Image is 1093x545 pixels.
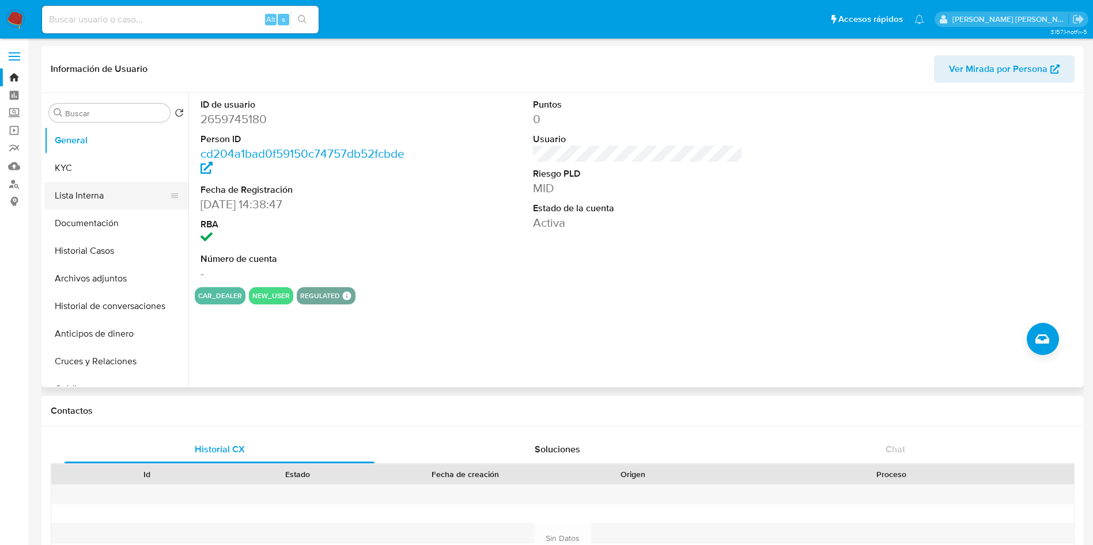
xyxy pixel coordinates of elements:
dt: RBA [201,218,411,231]
dt: Número de cuenta [201,253,411,265]
dd: - [201,265,411,281]
dt: ID de usuario [201,98,411,111]
h1: Información de Usuario [51,63,148,75]
button: new_user [252,294,290,298]
dd: MID [533,180,743,196]
input: Buscar usuario o caso... [42,12,319,27]
div: Origen [566,468,701,480]
button: Volver al orden por defecto [175,108,184,121]
a: Notificaciones [914,14,924,24]
dd: 0 [533,111,743,127]
p: david.marinmartinez@mercadolibre.com.co [952,14,1069,25]
dd: 2659745180 [201,111,411,127]
dd: Activa [533,215,743,231]
dd: [DATE] 14:38:47 [201,196,411,212]
a: cd204a1bad0f59150c74757db52fcbde [201,145,404,178]
span: Historial CX [195,443,245,456]
span: Ver Mirada por Persona [949,55,1047,83]
h1: Contactos [51,405,1075,417]
button: Ver Mirada por Persona [934,55,1075,83]
dt: Usuario [533,133,743,146]
button: Archivos adjuntos [44,265,188,292]
span: Chat [886,443,905,456]
button: Historial Casos [44,237,188,265]
dt: Riesgo PLD [533,167,743,180]
div: Fecha de creación [381,468,550,480]
button: Lista Interna [44,182,179,209]
button: regulated [300,294,340,298]
button: Historial de conversaciones [44,292,188,320]
dt: Person ID [201,133,411,146]
span: Accesos rápidos [838,13,903,25]
a: Salir [1072,13,1084,25]
dt: Fecha de Registración [201,184,411,196]
button: General [44,127,188,154]
div: Estado [230,468,365,480]
button: Créditos [44,375,188,403]
button: Buscar [54,108,63,117]
button: Cruces y Relaciones [44,348,188,375]
input: Buscar [65,108,165,119]
dt: Estado de la cuenta [533,202,743,215]
span: Alt [266,14,275,25]
button: KYC [44,154,188,182]
button: Documentación [44,209,188,237]
span: s [282,14,285,25]
button: Anticipos de dinero [44,320,188,348]
button: search-icon [290,12,314,28]
div: Id [80,468,214,480]
dt: Puntos [533,98,743,111]
div: Proceso [717,468,1066,480]
button: car_dealer [198,294,242,298]
span: Soluciones [535,443,580,456]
